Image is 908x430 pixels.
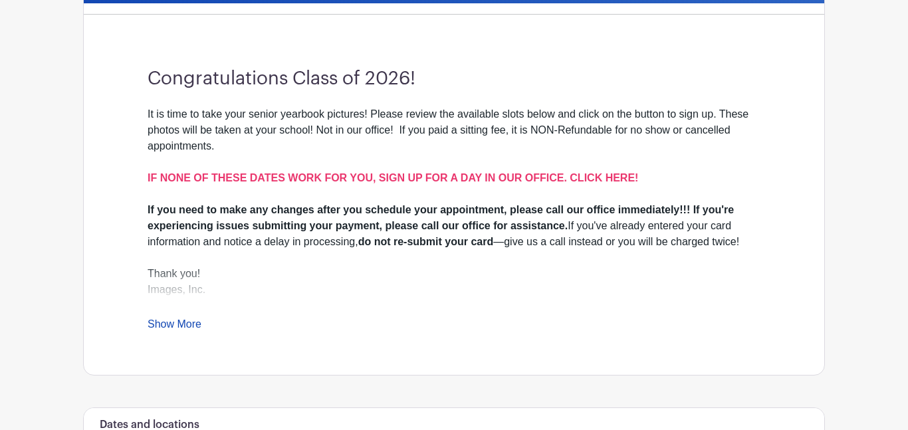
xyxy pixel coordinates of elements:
a: IF NONE OF THESE DATES WORK FOR YOU, SIGN UP FOR A DAY IN OUR OFFICE. CLICK HERE! [148,172,638,183]
strong: do not re-submit your card [358,236,494,247]
strong: If you need to make any changes after you schedule your appointment, please call our office immed... [148,204,734,231]
div: If you've already entered your card information and notice a delay in processing, —give us a call... [148,202,760,250]
h3: Congratulations Class of 2026! [148,68,760,90]
div: Thank you! [148,266,760,282]
a: [DOMAIN_NAME] [148,300,233,311]
a: Show More [148,318,201,335]
div: Images, Inc. [148,282,760,314]
div: It is time to take your senior yearbook pictures! Please review the available slots below and cli... [148,106,760,202]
